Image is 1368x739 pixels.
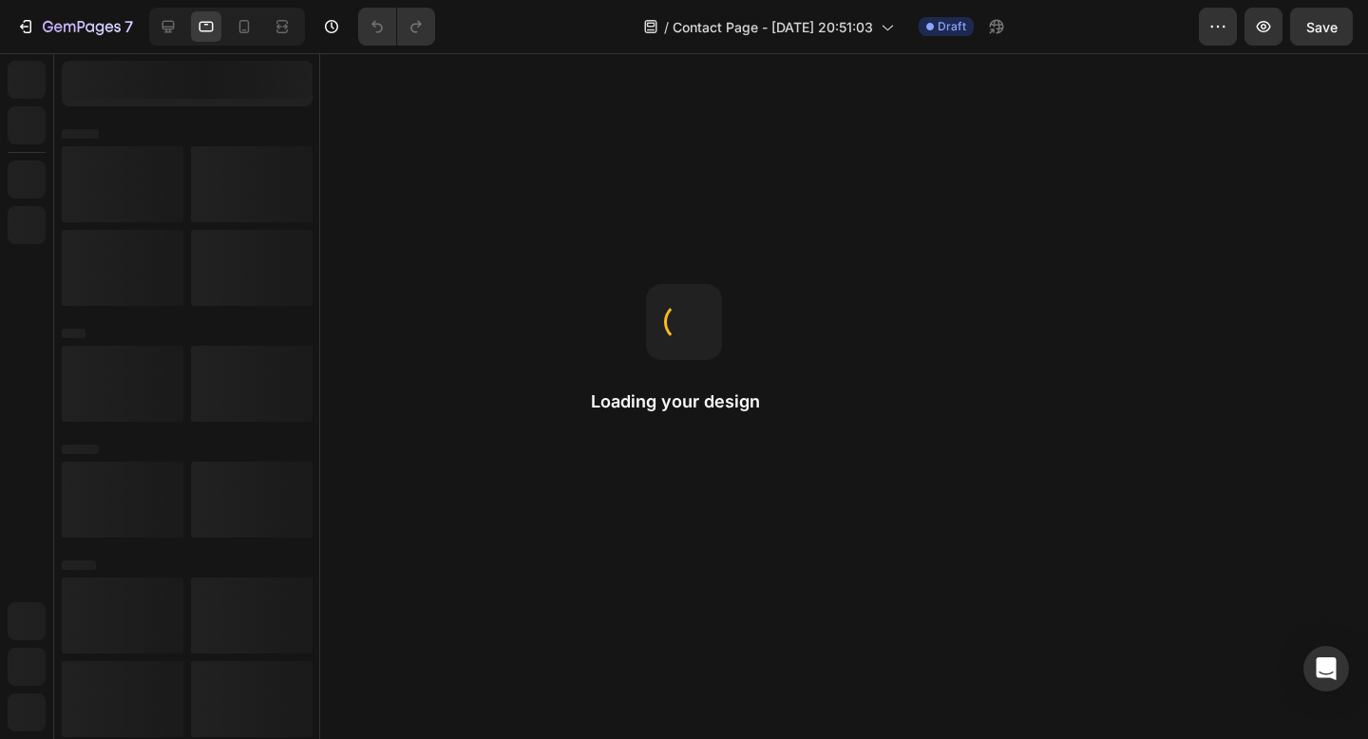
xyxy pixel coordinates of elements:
[664,17,669,37] span: /
[673,17,873,37] span: Contact Page - [DATE] 20:51:03
[358,8,435,46] div: Undo/Redo
[938,18,966,35] span: Draft
[1306,19,1338,35] span: Save
[1303,646,1349,692] div: Open Intercom Messenger
[591,390,777,413] h2: Loading your design
[124,15,133,38] p: 7
[8,8,142,46] button: 7
[1290,8,1353,46] button: Save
